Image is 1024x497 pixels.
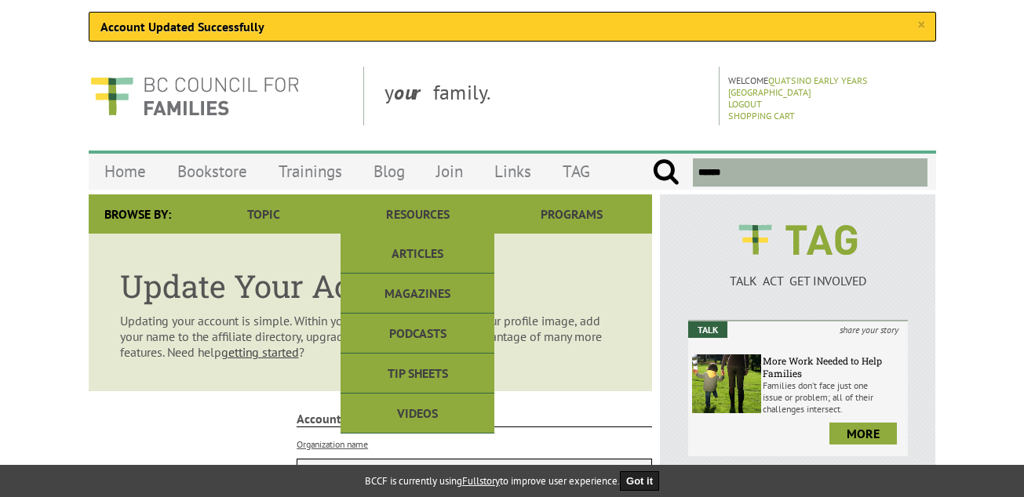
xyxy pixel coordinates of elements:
a: Shopping Cart [728,110,795,122]
strong: our [394,79,433,105]
a: Bookstore [162,153,263,190]
a: Podcasts [341,314,494,354]
a: Videos [341,394,494,434]
a: Topic [187,194,341,234]
strong: Account Information [297,411,652,427]
p: Families don’t face just one issue or problem; all of their challenges intersect. [763,379,904,415]
p: TALK ACT GET INVOLVED [688,273,909,288]
a: Fullstory [462,474,500,488]
h6: More Work Needed to Help Families [763,354,904,379]
a: Join [421,153,479,190]
a: Programs [494,194,648,234]
button: Got it [620,471,659,491]
a: Logout [728,98,762,110]
img: BCCF's TAG Logo [727,210,869,270]
a: TAG [547,153,606,190]
a: Magazines [341,274,494,314]
a: Trainings [263,153,358,190]
a: × [917,17,924,33]
div: y family. [372,67,720,125]
a: Quatsino Early Years [GEOGRAPHIC_DATA] [728,74,868,98]
a: getting started [221,344,299,360]
div: Browse By: [89,194,187,234]
article: Updating your account is simple. Within your profile you can change your profile image, add your ... [89,234,652,391]
a: Articles [341,234,494,274]
a: Tip Sheets [341,354,494,394]
i: share your story [830,321,908,338]
img: BC Council for FAMILIES [89,67,301,125]
p: Welcome [728,74,931,98]
em: Talk [688,321,727,338]
a: Blog [358,153,421,190]
a: Resources [341,194,494,234]
a: more [829,423,897,444]
a: Home [89,153,162,190]
h1: Update Your Account [120,265,621,307]
a: Links [479,153,547,190]
a: TALK ACT GET INVOLVED [688,257,909,288]
div: Account Updated Successfully [89,12,936,42]
label: Organization name [297,438,368,450]
input: Submit [652,158,680,187]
